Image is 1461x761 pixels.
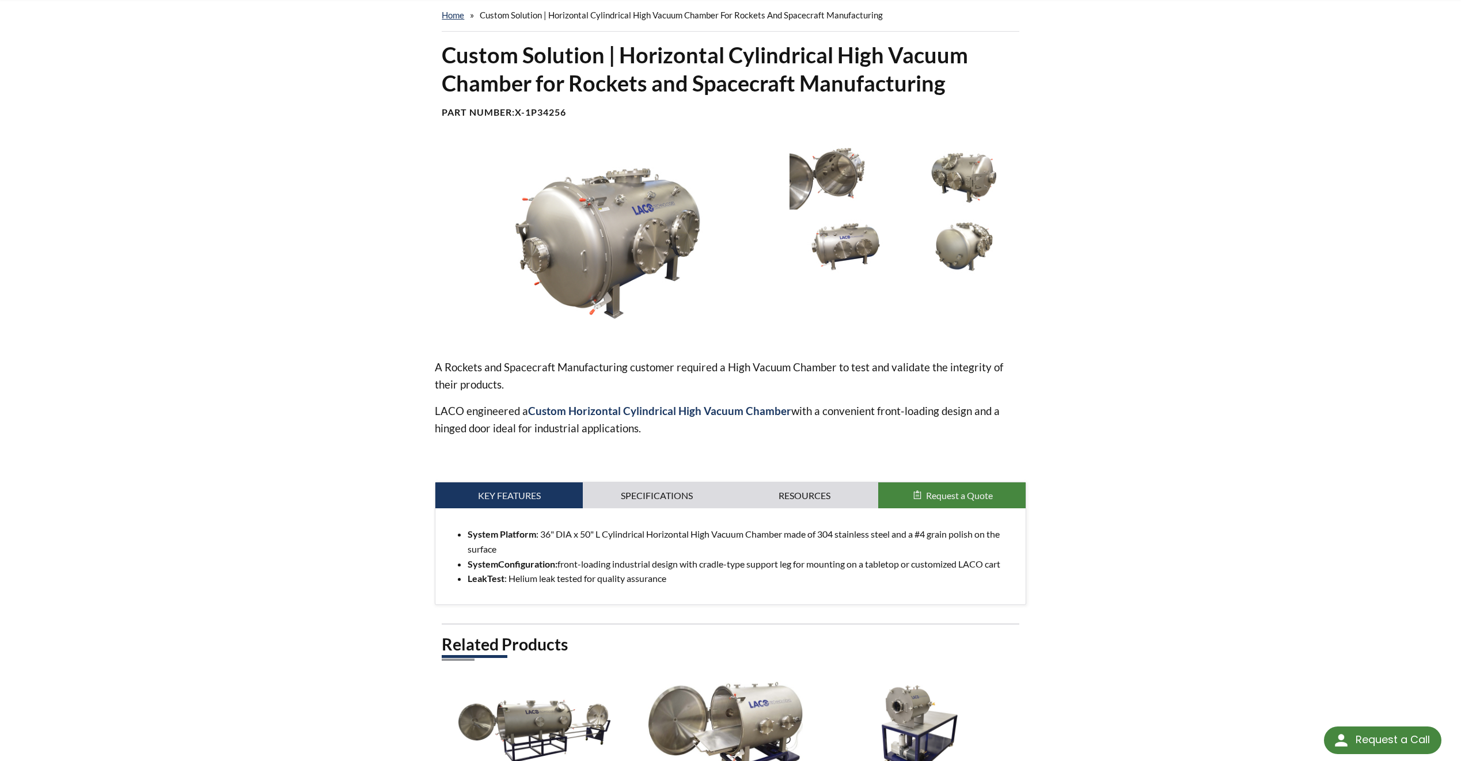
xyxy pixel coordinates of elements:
strong: Leak [468,573,487,584]
img: Horizontal Cylindrical High Vacuum Chamber for Rockets and Spacecraft Manufacturing, rear view [908,146,1020,209]
a: Resources [731,482,878,509]
strong: System Platform [468,528,536,539]
b: X-1P34256 [515,106,566,117]
p: A Rockets and Spacecraft Manufacturing customer required a High Vacuum Chamber to test and valida... [435,359,1026,393]
strong: System : [468,558,557,569]
a: home [442,10,464,20]
p: LACO engineered a with a convenient front-loading design and a hinged door ideal for industrial a... [435,402,1026,437]
h2: Related Products [442,634,1019,655]
strong: Test [487,573,504,584]
a: Specifications [583,482,730,509]
div: Request a Call [1324,726,1441,754]
strong: Custom Horizontal Cylindrical High Vacuum Chamber [528,404,791,417]
strong: Configuration [498,558,555,569]
img: round button [1332,731,1350,749]
div: Request a Call [1356,726,1430,753]
span: Custom Solution | Horizontal Cylindrical High Vacuum Chamber for Rockets and Spacecraft Manufactu... [480,10,883,20]
li: : 36" DIA x 50" L Cylindrical Horizontal High Vacuum Chamber made of 304 stainless steel and a #4... [468,527,1016,556]
li: front-loading industrial design with cradle-type support leg for mounting on a tabletop or custom... [468,557,1016,572]
h1: Custom Solution | Horizontal Cylindrical High Vacuum Chamber for Rockets and Spacecraft Manufactu... [442,41,1019,98]
li: : Helium leak tested for quality assurance [468,571,1016,586]
img: Horizontal Cylindrical High Vacuum Chamber for Rockets and Spacecraft Manufacturing, rear angled ... [908,215,1020,278]
img: Horizontal Cylindrical High Vacuum Chamber for Rockets and Spacecraft Manufacturing, angled view [435,146,780,340]
span: Request a Quote [926,490,993,501]
a: Key Features [435,482,583,509]
button: Request a Quote [878,482,1026,509]
h4: Part Number: [442,106,1019,119]
img: Horizontal Cylindrical High Vacuum Chamber for Rockets and Spacecraft Manufacturing, chamber clos... [790,146,902,209]
img: Horizontal Cylindrical High Vacuum Chamber for Rockets and Spacecraft Manufacturing, front view [790,215,902,278]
